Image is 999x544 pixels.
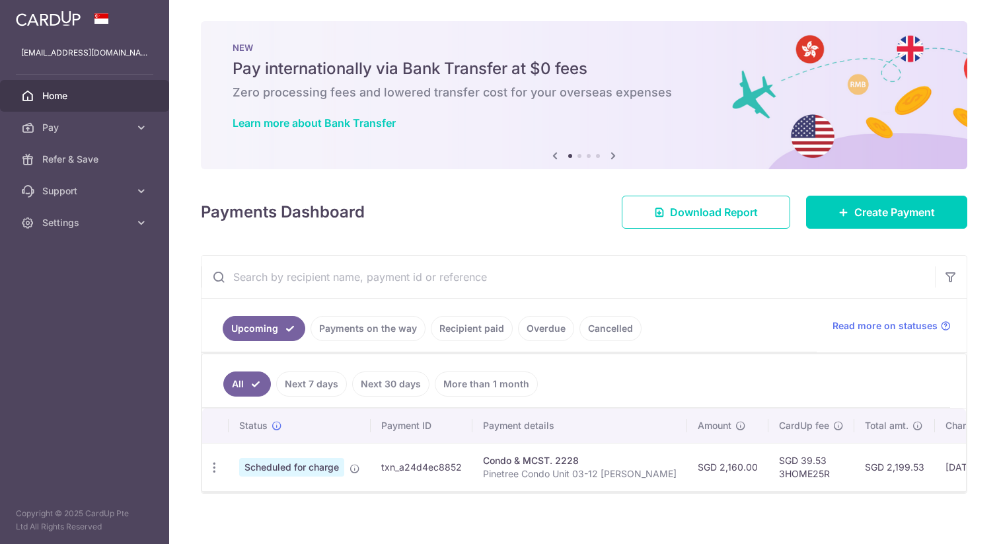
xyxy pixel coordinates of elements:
span: Download Report [670,204,758,220]
span: Refer & Save [42,153,129,166]
a: Recipient paid [431,316,513,341]
span: Amount [698,419,731,432]
a: All [223,371,271,397]
a: Upcoming [223,316,305,341]
input: Search by recipient name, payment id or reference [202,256,935,298]
a: Next 7 days [276,371,347,397]
span: Create Payment [854,204,935,220]
span: Settings [42,216,129,229]
div: Condo & MCST. 2228 [483,454,677,467]
span: Home [42,89,129,102]
td: SGD 39.53 3HOME25R [768,443,854,491]
a: More than 1 month [435,371,538,397]
td: txn_a24d4ec8852 [371,443,472,491]
h4: Payments Dashboard [201,200,365,224]
a: Create Payment [806,196,967,229]
span: Read more on statuses [832,319,938,332]
img: Bank transfer banner [201,21,967,169]
span: Scheduled for charge [239,458,344,477]
span: Total amt. [865,419,908,432]
td: SGD 2,199.53 [854,443,935,491]
td: SGD 2,160.00 [687,443,768,491]
a: Next 30 days [352,371,429,397]
span: Support [42,184,129,198]
a: Payments on the way [311,316,425,341]
span: Status [239,419,268,432]
h5: Pay internationally via Bank Transfer at $0 fees [233,58,936,79]
p: [EMAIL_ADDRESS][DOMAIN_NAME] [21,46,148,59]
a: Download Report [622,196,790,229]
a: Cancelled [579,316,642,341]
span: CardUp fee [779,419,829,432]
th: Payment details [472,408,687,443]
iframe: Opens a widget where you can find more information [914,504,986,537]
a: Learn more about Bank Transfer [233,116,396,130]
a: Read more on statuses [832,319,951,332]
th: Payment ID [371,408,472,443]
p: Pinetree Condo Unit 03-12 [PERSON_NAME] [483,467,677,481]
p: NEW [233,42,936,53]
h6: Zero processing fees and lowered transfer cost for your overseas expenses [233,85,936,100]
span: Pay [42,121,129,134]
a: Overdue [518,316,574,341]
img: CardUp [16,11,81,26]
